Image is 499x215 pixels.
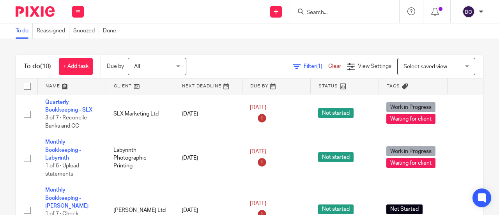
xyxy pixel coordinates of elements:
[45,115,87,129] span: 3 of 7 · Reconcile Banks and CC
[107,62,124,70] p: Due by
[318,152,354,162] span: Not started
[40,63,51,69] span: (10)
[316,64,322,69] span: (1)
[462,5,475,18] img: svg%3E
[306,9,376,16] input: Search
[250,149,266,155] span: [DATE]
[45,187,88,209] a: Monthly Bookkeeping - [PERSON_NAME]
[103,23,120,39] a: Done
[45,139,81,161] a: Monthly Bookkeeping - Labyrinth
[386,204,423,214] span: Not Started
[73,23,99,39] a: Snoozed
[386,146,435,156] span: Work in Progress
[174,134,242,182] td: [DATE]
[358,64,391,69] span: View Settings
[16,6,55,17] img: Pixie
[24,62,51,71] h1: To do
[37,23,69,39] a: Reassigned
[386,102,435,112] span: Work in Progress
[106,134,174,182] td: Labyrinth Photographic Printing
[318,204,354,214] span: Not started
[387,84,400,88] span: Tags
[304,64,328,69] span: Filter
[106,94,174,134] td: SLX Marketing Ltd
[403,64,447,69] span: Select saved view
[328,64,341,69] a: Clear
[134,64,140,69] span: All
[45,163,79,177] span: 1 of 6 · Upload statements
[45,100,92,113] a: Quarterly Bookkeeping - SLX
[318,108,354,118] span: Not started
[59,58,93,75] a: + Add task
[16,23,33,39] a: To do
[250,105,266,110] span: [DATE]
[386,114,435,124] span: Waiting for client
[174,94,242,134] td: [DATE]
[386,158,435,168] span: Waiting for client
[250,201,266,207] span: [DATE]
